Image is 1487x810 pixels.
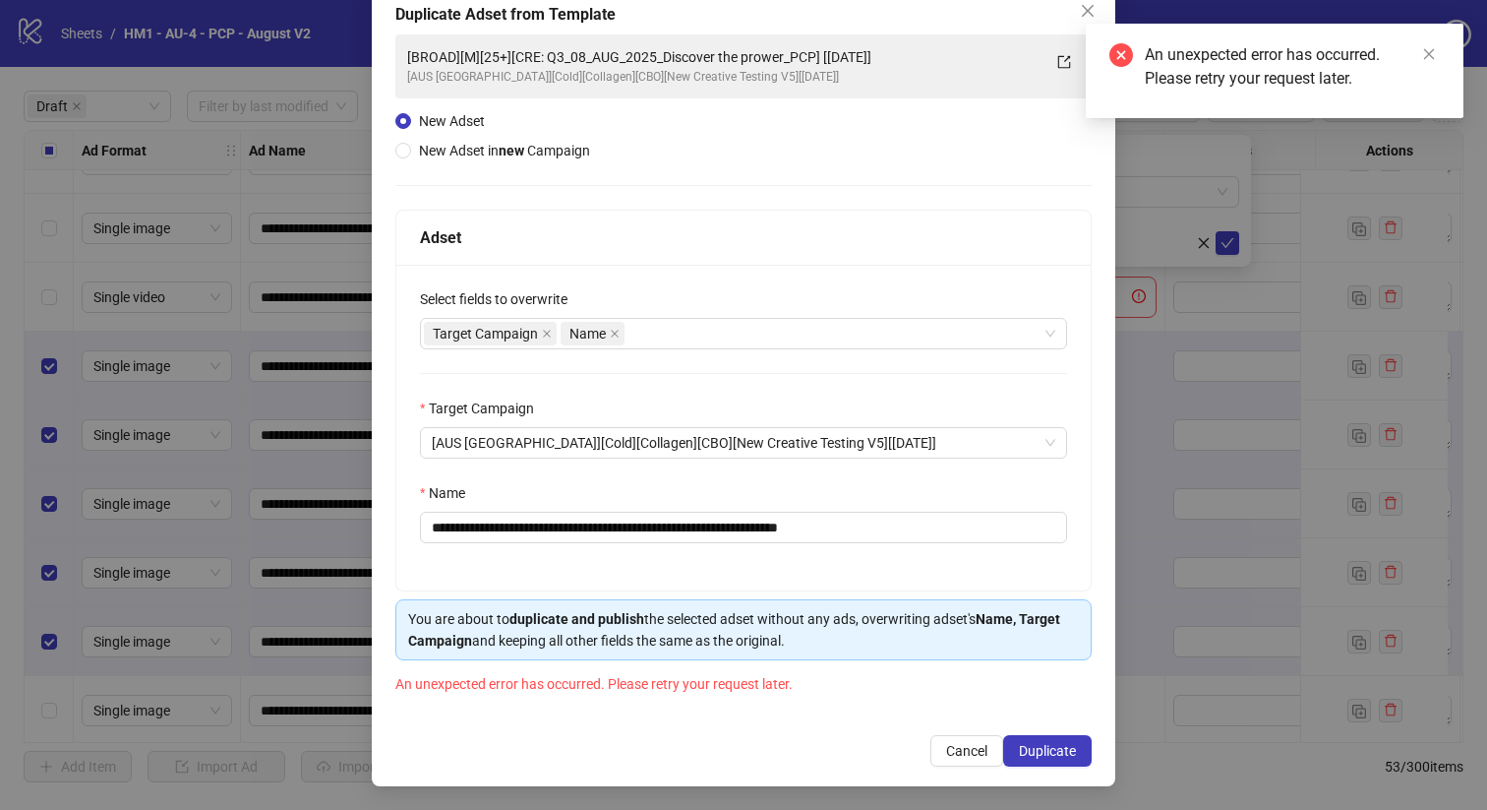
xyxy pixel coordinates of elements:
span: An unexpected error has occurred. Please retry your request later. [395,676,793,692]
div: [BROAD][M][25+][CRE: Q3_08_AUG_2025_Discover the prower_PCP] [[DATE]] [407,46,1041,68]
strong: Name, Target Campaign [408,611,1060,649]
label: Select fields to overwrite [420,288,580,310]
span: close [1080,3,1096,19]
span: close [610,329,620,339]
span: Name [569,323,606,344]
div: An unexpected error has occurred. Please retry your request later. [1145,43,1440,91]
span: export [1057,55,1071,69]
span: close-circle [1109,43,1133,67]
label: Name [420,482,478,504]
div: Duplicate Adset from Template [395,3,1092,27]
label: Target Campaign [420,398,547,419]
span: close [542,329,552,339]
div: [AUS [GEOGRAPHIC_DATA]][Cold][Collagen][CBO][New Creative Testing V5][[DATE]] [407,68,1041,87]
span: New Adset in Campaign [419,143,590,158]
span: Name [561,322,625,345]
strong: new [499,143,524,158]
button: Duplicate [1003,735,1092,767]
strong: duplicate and publish [509,611,644,627]
div: Adset [420,225,1067,250]
span: Duplicate [1019,743,1076,759]
span: Cancel [946,743,987,759]
span: Target Campaign [424,322,557,345]
span: close [1422,47,1436,61]
span: [AUS NZ][Cold][Collagen][CBO][New Creative Testing V5][13 August 2025] [432,428,1055,458]
a: Close [1418,43,1440,65]
button: Cancel [930,735,1003,767]
span: Target Campaign [433,323,538,344]
div: You are about to the selected adset without any ads, overwriting adset's and keeping all other fi... [408,608,1079,652]
span: New Adset [419,113,485,129]
input: Name [420,512,1067,543]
